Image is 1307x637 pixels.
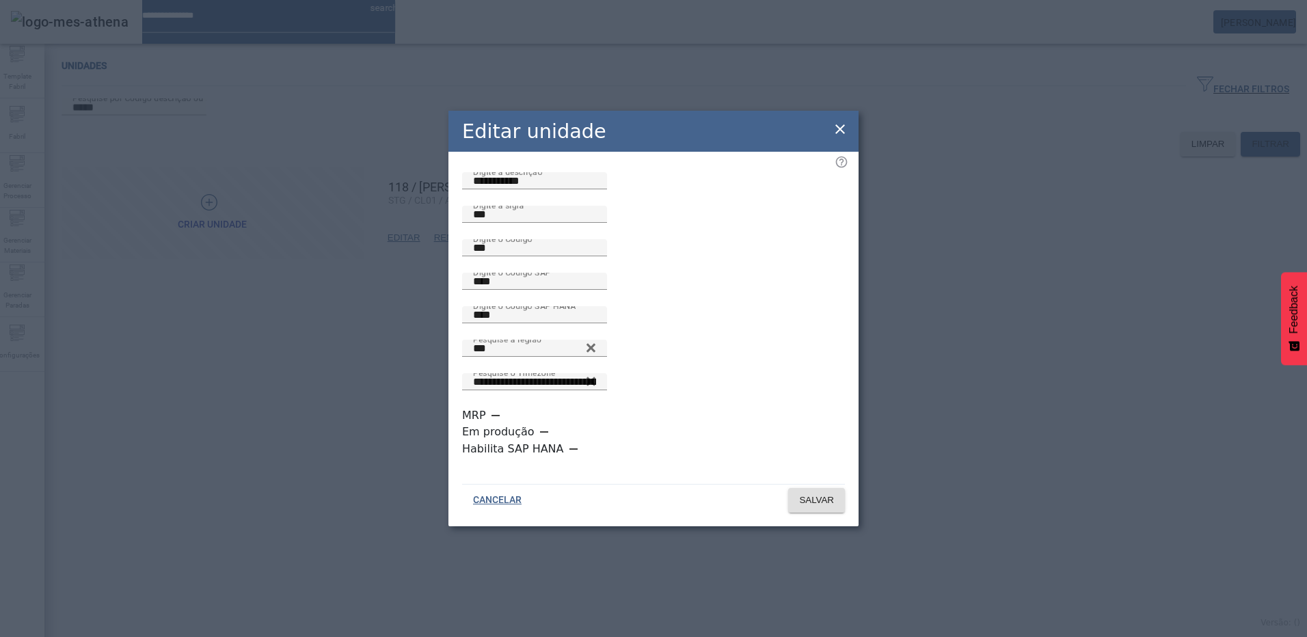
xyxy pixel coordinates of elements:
[462,441,567,457] label: Habilita SAP HANA
[473,335,541,344] mat-label: Pesquise a região
[473,374,596,390] input: Number
[473,493,522,507] span: CANCELAR
[462,117,606,146] h2: Editar unidade
[473,340,596,357] input: Number
[788,488,845,513] button: SALVAR
[1281,272,1307,365] button: Feedback - Mostrar pesquisa
[473,268,551,277] mat-label: Digite o Código SAP
[473,301,576,311] mat-label: Digite o Código SAP HANA
[473,234,533,244] mat-label: Digite o Código
[462,424,537,440] label: Em produção
[473,368,555,378] mat-label: Pesquise o Timezone
[473,201,524,211] mat-label: Digite a sigla
[799,493,834,507] span: SALVAR
[462,488,533,513] button: CANCELAR
[462,407,489,424] label: MRP
[1288,286,1300,334] span: Feedback
[473,167,542,177] mat-label: Digite a descrição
